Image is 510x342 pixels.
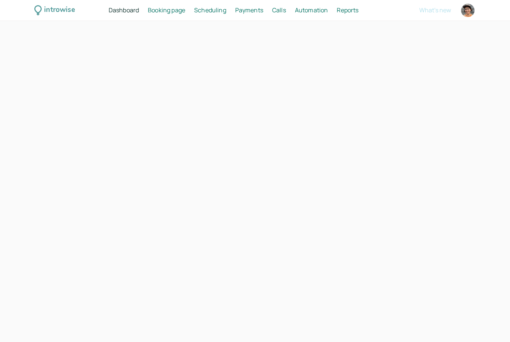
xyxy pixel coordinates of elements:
[148,6,185,15] a: Booking page
[235,6,263,15] a: Payments
[109,6,139,14] span: Dashboard
[460,3,476,18] a: Account
[34,4,75,16] a: introwise
[419,7,451,13] button: What's new
[194,6,226,14] span: Scheduling
[148,6,185,14] span: Booking page
[419,6,451,14] span: What's new
[235,6,263,14] span: Payments
[337,6,358,14] span: Reports
[272,6,286,14] span: Calls
[295,6,328,14] span: Automation
[337,6,358,15] a: Reports
[194,6,226,15] a: Scheduling
[473,306,510,342] iframe: Chat Widget
[109,6,139,15] a: Dashboard
[295,6,328,15] a: Automation
[44,4,75,16] div: introwise
[272,6,286,15] a: Calls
